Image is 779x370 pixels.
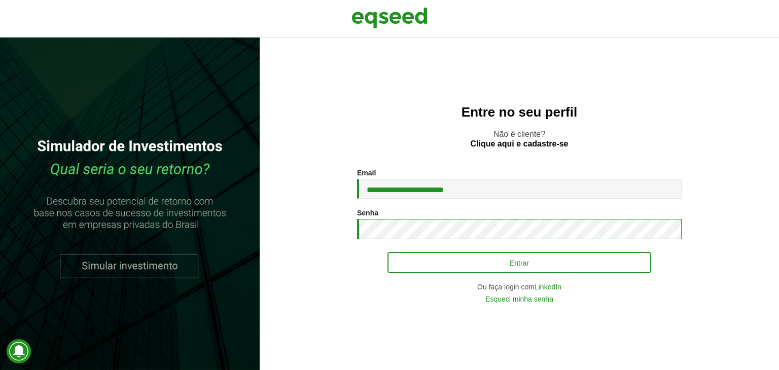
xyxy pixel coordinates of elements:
[357,169,376,176] label: Email
[357,283,682,290] div: Ou faça login com
[387,252,651,273] button: Entrar
[280,129,759,149] p: Não é cliente?
[485,295,553,303] a: Esqueci minha senha
[351,5,428,30] img: EqSeed Logo
[357,209,378,216] label: Senha
[280,105,759,120] h2: Entre no seu perfil
[471,140,569,148] a: Clique aqui e cadastre-se
[535,283,561,290] a: LinkedIn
